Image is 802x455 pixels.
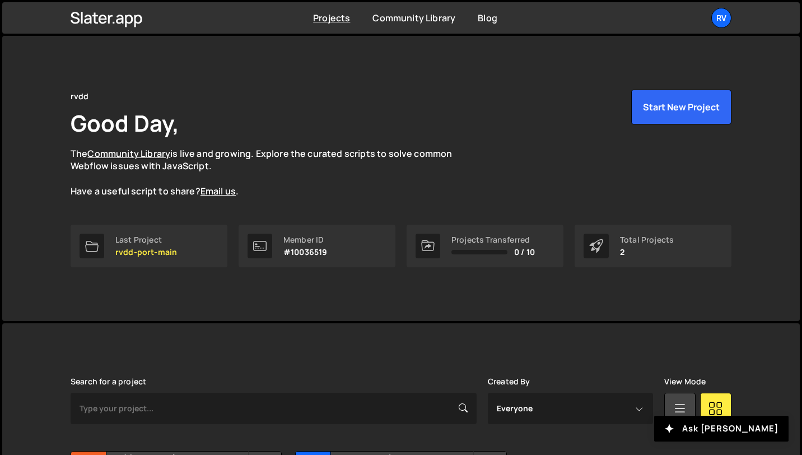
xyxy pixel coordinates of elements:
[115,235,177,244] div: Last Project
[71,393,477,424] input: Type your project...
[71,108,179,138] h1: Good Day,
[620,248,674,257] p: 2
[71,90,89,103] div: rvdd
[620,235,674,244] div: Total Projects
[664,377,706,386] label: View Mode
[71,377,146,386] label: Search for a project
[115,248,177,257] p: rvdd-port-main
[654,416,789,442] button: Ask [PERSON_NAME]
[711,8,731,28] a: rv
[451,235,535,244] div: Projects Transferred
[488,377,530,386] label: Created By
[71,225,227,267] a: Last Project rvdd-port-main
[200,185,236,197] a: Email us
[71,147,474,198] p: The is live and growing. Explore the curated scripts to solve common Webflow issues with JavaScri...
[313,12,350,24] a: Projects
[478,12,497,24] a: Blog
[372,12,455,24] a: Community Library
[514,248,535,257] span: 0 / 10
[283,248,327,257] p: #10036519
[631,90,731,124] button: Start New Project
[283,235,327,244] div: Member ID
[87,147,170,160] a: Community Library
